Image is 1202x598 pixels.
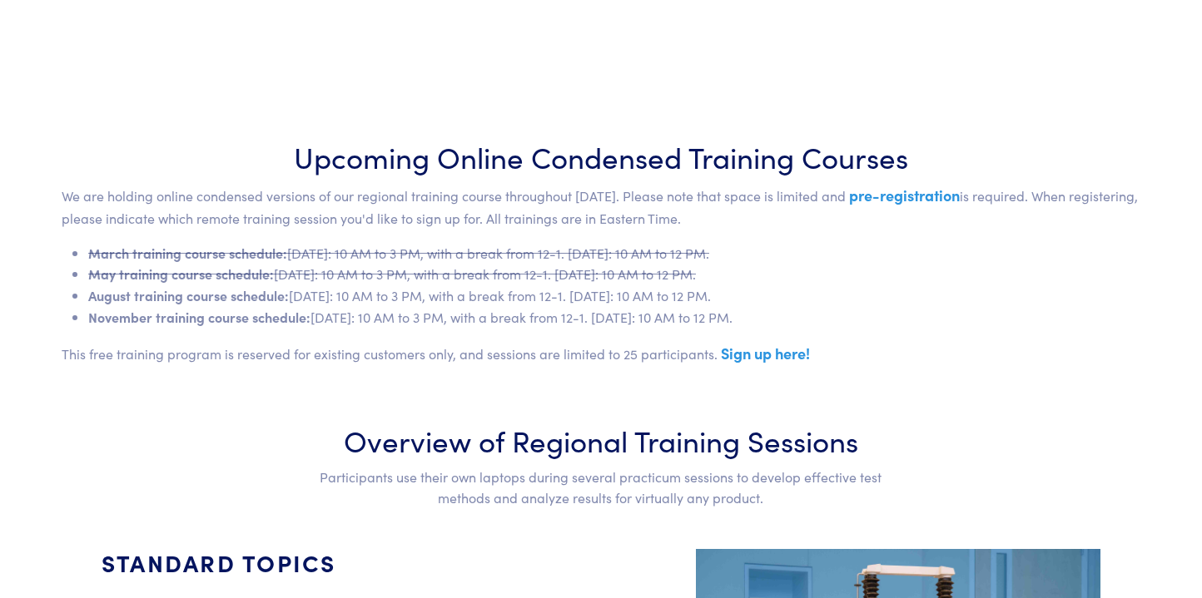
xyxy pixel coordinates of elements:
li: [DATE]: 10 AM to 3 PM, with a break from 12-1. [DATE]: 10 AM to 12 PM. [88,243,1140,264]
h4: STANDARD TOPICS [102,549,591,577]
a: pre-registration [849,185,960,205]
p: Participants use their own laptops during several practicum sessions to develop effective test me... [315,467,886,509]
li: [DATE]: 10 AM to 3 PM, with a break from 12-1. [DATE]: 10 AM to 12 PM. [88,307,1140,329]
h3: Upcoming Online Condensed Training Courses [62,136,1140,176]
p: We are holding online condensed versions of our regional training course throughout [DATE]. Pleas... [62,183,1140,229]
p: This free training program is reserved for existing customers only, and sessions are limited to 2... [62,341,1140,366]
span: March training course schedule: [88,244,287,262]
span: November training course schedule: [88,308,310,326]
span: August training course schedule: [88,286,289,304]
a: Sign up here! [721,343,810,363]
span: May training course schedule: [88,264,274,283]
li: [DATE]: 10 AM to 3 PM, with a break from 12-1. [DATE]: 10 AM to 12 PM. [88,264,1140,285]
li: [DATE]: 10 AM to 3 PM, with a break from 12-1. [DATE]: 10 AM to 12 PM. [88,285,1140,307]
h3: Overview of Regional Training Sessions [315,419,886,460]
